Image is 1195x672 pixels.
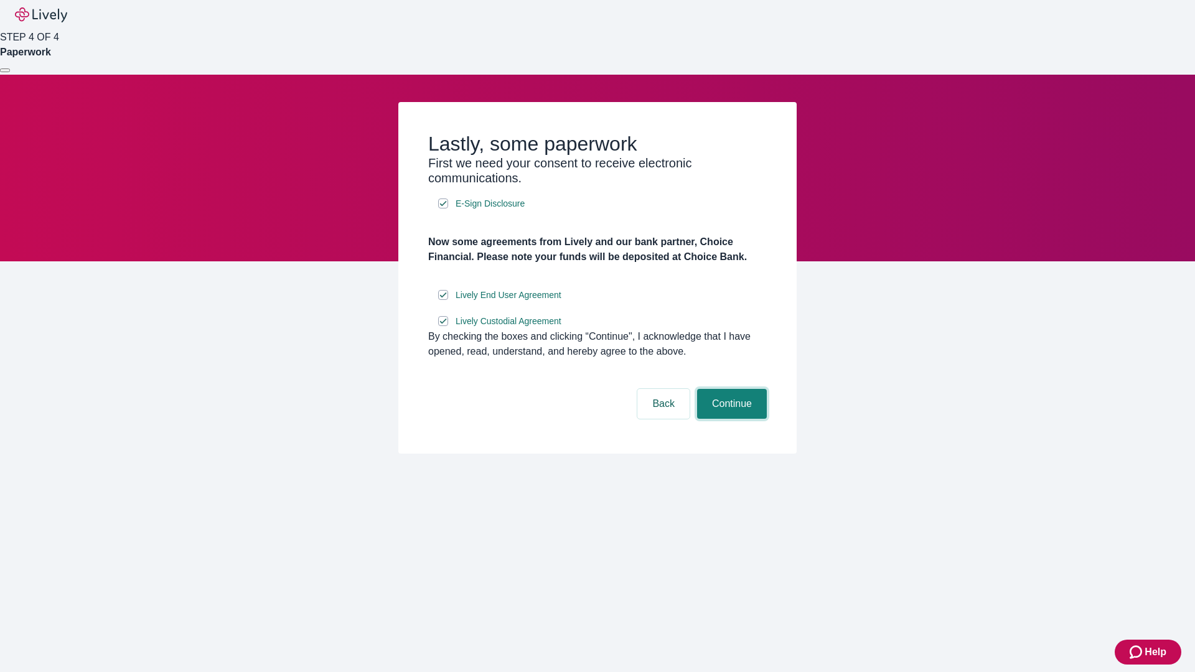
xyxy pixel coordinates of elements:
a: e-sign disclosure document [453,287,564,303]
button: Back [637,389,690,419]
span: Lively Custodial Agreement [456,315,561,328]
a: e-sign disclosure document [453,314,564,329]
h2: Lastly, some paperwork [428,132,767,156]
h3: First we need your consent to receive electronic communications. [428,156,767,185]
svg: Zendesk support icon [1130,645,1145,660]
h4: Now some agreements from Lively and our bank partner, Choice Financial. Please note your funds wi... [428,235,767,264]
img: Lively [15,7,67,22]
span: Help [1145,645,1166,660]
a: e-sign disclosure document [453,196,527,212]
span: Lively End User Agreement [456,289,561,302]
span: E-Sign Disclosure [456,197,525,210]
div: By checking the boxes and clicking “Continue", I acknowledge that I have opened, read, understand... [428,329,767,359]
button: Zendesk support iconHelp [1115,640,1181,665]
button: Continue [697,389,767,419]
